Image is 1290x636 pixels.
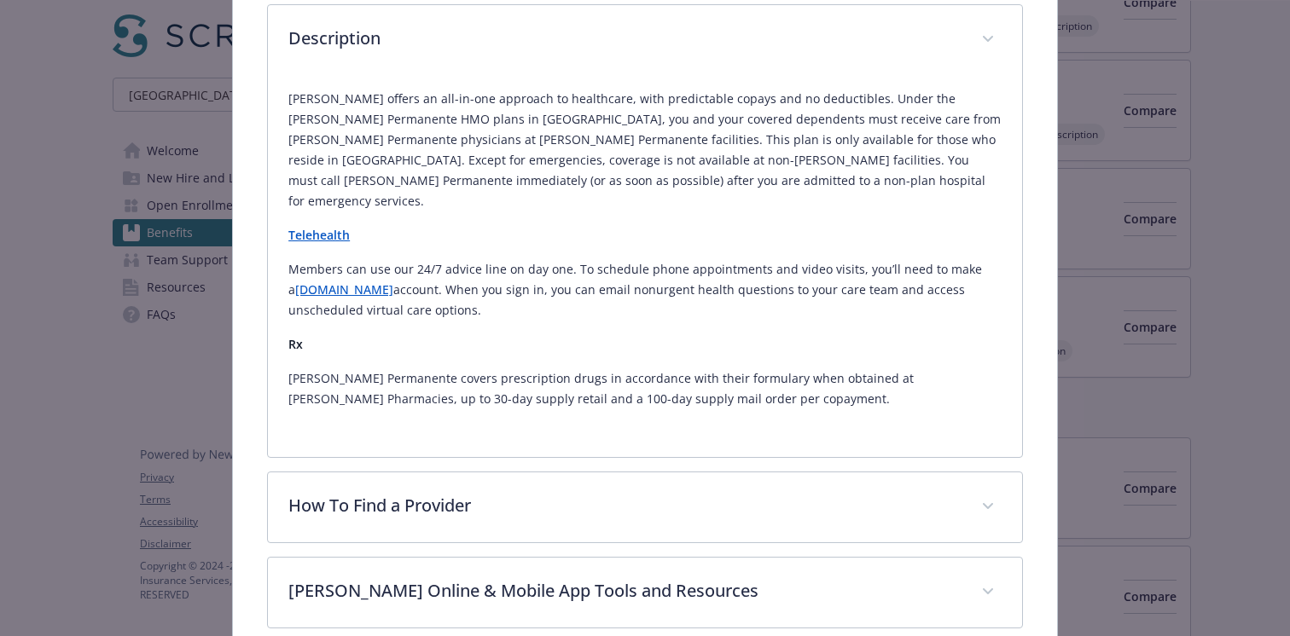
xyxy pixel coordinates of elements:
[295,281,393,298] a: [DOMAIN_NAME]
[288,493,961,518] p: How To Find a Provider
[288,259,1002,321] p: Members can use our 24/7 advice line on day one. To schedule phone appointments and video visits,...
[288,89,1002,211] p: [PERSON_NAME] offers an all-in-one approach to healthcare, with predictable copays and no deducti...
[268,558,1022,627] div: [PERSON_NAME] Online & Mobile App Tools and Resources
[288,227,350,243] a: Telehealth
[268,472,1022,542] div: How To Find a Provider
[288,578,961,604] p: [PERSON_NAME] Online & Mobile App Tools and Resources
[288,26,961,51] p: Description
[288,336,303,352] strong: Rx
[288,368,1002,409] p: [PERSON_NAME] Permanente covers prescription drugs in accordance with their formulary when obtain...
[268,5,1022,75] div: Description
[268,75,1022,457] div: Description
